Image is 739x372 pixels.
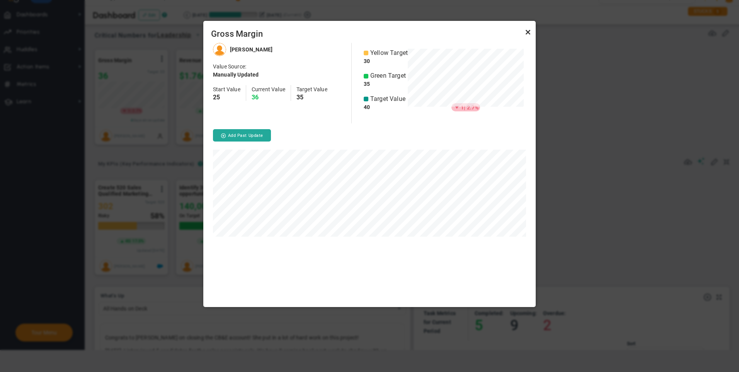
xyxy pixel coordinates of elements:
[370,49,408,58] span: Yellow Target
[213,86,240,92] span: Start Value
[364,104,408,111] h4: 40
[523,28,533,37] a: Close
[213,43,226,56] img: Jane Wilson
[230,46,272,53] h4: [PERSON_NAME]
[370,72,406,80] span: Green Target
[252,94,285,101] h4: 36
[213,63,246,70] span: Value Source:
[211,29,528,39] span: Gross Margin
[370,95,405,104] span: Target Value
[296,94,327,101] h4: 35
[213,129,271,142] button: Add Past Update
[296,86,327,92] span: Target Value
[213,71,259,78] h4: Manually Updated
[364,80,408,87] h4: 35
[252,86,285,92] span: Current Value
[364,58,408,65] h4: 30
[213,94,240,101] h4: 25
